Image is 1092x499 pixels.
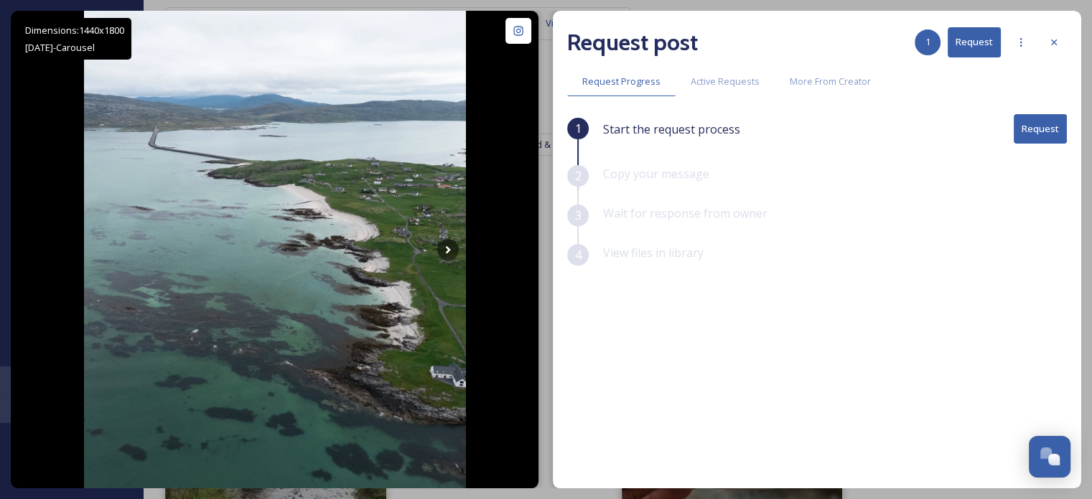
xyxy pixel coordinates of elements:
[603,205,767,221] span: Wait for response from owner
[603,166,709,182] span: Copy your message
[925,35,930,49] span: 1
[575,207,582,224] span: 3
[691,75,760,88] span: Active Requests
[575,120,582,137] span: 1
[790,75,871,88] span: More From Creator
[25,24,124,37] span: Dimensions: 1440 x 1800
[603,245,704,261] span: View files in library
[575,246,582,264] span: 4
[603,121,740,138] span: Start the request process
[1029,436,1070,477] button: Open Chat
[1014,114,1067,144] button: Request
[567,25,698,60] h2: Request post
[948,27,1001,57] button: Request
[84,11,466,488] img: A calm morning crossing from Barra to Eriskay . . . #SonyAlpha #AlphaUniverseBySony #DJI #DJIGlob...
[25,41,95,54] span: [DATE] - Carousel
[575,167,582,185] span: 2
[582,75,661,88] span: Request Progress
